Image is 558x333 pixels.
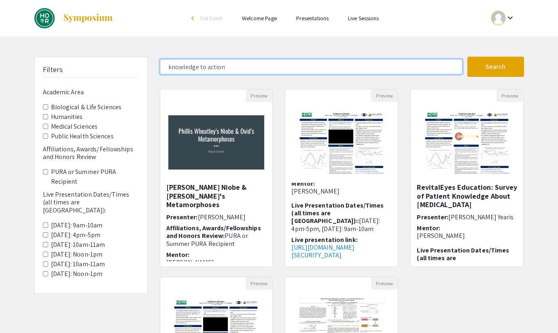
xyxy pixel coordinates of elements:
span: [PERSON_NAME] Yearis [448,213,513,221]
h6: Presenter: [417,213,517,221]
button: Preview [246,89,272,102]
h6: Presenter: [166,213,267,221]
img: DREAMS Spring 2025 [34,8,55,28]
label: PURA or Summer PURA Recipient [51,167,139,187]
img: Symposium by ForagerOne [63,13,113,23]
label: [DATE]: 9am-10am [51,221,103,230]
label: [DATE]: 4pm-5pm [51,230,101,240]
label: [DATE]: 10am-11am [51,240,105,250]
div: Open Presentation <p>Survey of Patient Knowledge about Cataract Surgery</p> [285,89,398,267]
input: Search Keyword(s) Or Author(s) [160,59,463,74]
div: Open Presentation <p>RevitalEyes Education: <strong>Survey of Patient Knowledge About Cataract Su... [410,89,524,267]
p: [PERSON_NAME] [291,187,392,195]
mat-icon: Expand account dropdown [505,13,515,23]
span: Live Presentation Dates/Times (all times are [GEOGRAPHIC_DATA]):: [291,201,384,225]
span: Mentor: [291,179,315,188]
a: Welcome Page [242,15,277,22]
h5: [PERSON_NAME] Niobe & [PERSON_NAME]'s Metamorphoses [166,183,267,209]
label: Public Health Sciences [51,132,114,141]
span: Affiliations, Awards/Fellowships and Honors Review: [166,224,261,240]
span: Mentor: [417,224,440,232]
h6: Academic Area [43,88,139,96]
h5: RevitalEyes Education: Survey of Patient Knowledge About [MEDICAL_DATA] [417,183,517,209]
a: Live Sessions [348,15,379,22]
span: PURA or Summer PURA Recipient [166,231,248,248]
span: [DATE]: 4pm-5pm, [DATE]: 9am-10am [291,216,380,233]
button: Preview [246,277,272,290]
div: Open Presentation <p class="ql-align-center">Phillis Wheatley's Niobe &amp; Ovid's Metamorphoses</p> [160,89,273,267]
h6: Live Presentation Dates/Times (all times are [GEOGRAPHIC_DATA]): [43,191,139,214]
span: Live Presentation Dates/Times (all times are [GEOGRAPHIC_DATA]):: [417,246,509,270]
span: Exit Event [200,15,223,22]
div: arrow_back_ios [191,16,196,21]
h5: Filters [43,65,63,74]
p: [PERSON_NAME] [417,232,517,240]
span: Live presentation link: [291,235,357,244]
label: [DATE]: Noon-1pm [51,250,103,259]
button: Preview [371,89,398,102]
h6: Affiliations, Awards/Fellowships and Honors Review [43,145,139,161]
a: [URL][DOMAIN_NAME][SECURITY_DATA] [291,243,354,259]
img: <p class="ql-align-center">Phillis Wheatley's Niobe &amp; Ovid's Metamorphoses</p> [160,107,273,178]
img: <p>Survey of Patient Knowledge about Cataract Surgery</p> [291,102,393,183]
a: Presentations [296,15,329,22]
span: Mentor: [166,250,190,259]
button: Expand account dropdown [483,9,524,27]
label: [DATE]: 10am-11am [51,259,105,269]
button: Preview [496,89,523,102]
label: Humanities [51,112,83,122]
label: [DATE]: Noon-1pm [51,269,103,279]
button: Preview [371,277,398,290]
img: <p>RevitalEyes Education: <strong>Survey of Patient Knowledge About Cataract Surgery</strong></p> [416,102,518,183]
span: [PERSON_NAME] [198,213,246,221]
p: [PERSON_NAME] [166,259,267,266]
button: Search [467,57,524,77]
label: Medical Sciences [51,122,98,132]
label: Biological & Life Sciences [51,102,122,112]
iframe: Chat [6,297,34,327]
a: DREAMS Spring 2025 [34,8,113,28]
